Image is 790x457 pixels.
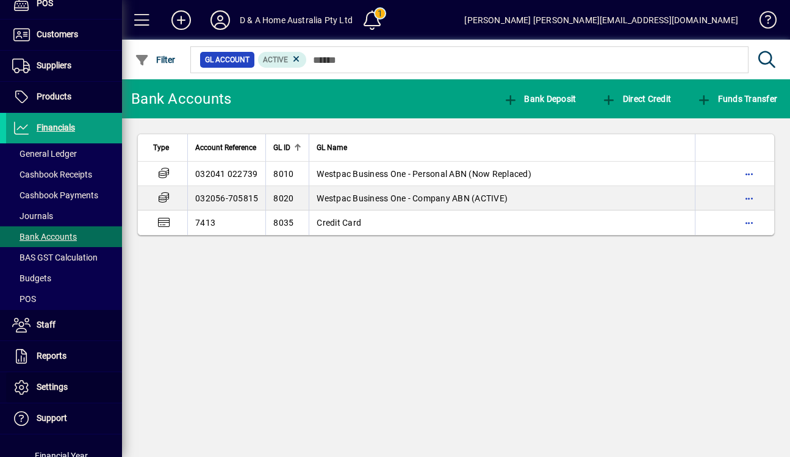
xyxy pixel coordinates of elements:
span: Account Reference [195,141,256,154]
span: Budgets [12,273,51,283]
button: More options [739,164,759,184]
span: Staff [37,320,56,329]
a: Reports [6,341,122,372]
button: Direct Credit [598,88,674,110]
span: Direct Credit [601,94,671,104]
button: More options [739,213,759,232]
span: 8010 [273,169,293,179]
td: 7413 [187,211,265,235]
a: Knowledge Base [750,2,775,42]
a: Journals [6,206,122,226]
div: Type [153,141,180,154]
td: 032056-705815 [187,186,265,211]
span: Support [37,413,67,423]
span: BAS GST Calculation [12,253,98,262]
span: Credit Card [317,218,361,228]
a: Support [6,403,122,434]
a: Cashbook Receipts [6,164,122,185]
span: Active [263,56,288,64]
div: GL Name [317,141,688,154]
mat-chip: Activation Status: Active [258,52,307,68]
span: GL Name [317,141,347,154]
span: Products [37,92,71,101]
span: 8035 [273,218,293,228]
button: Funds Transfer [694,88,780,110]
div: [PERSON_NAME] [PERSON_NAME][EMAIL_ADDRESS][DOMAIN_NAME] [464,10,738,30]
span: Suppliers [37,60,71,70]
a: Suppliers [6,51,122,81]
a: Staff [6,310,122,340]
a: Customers [6,20,122,50]
a: Budgets [6,268,122,289]
span: Reports [37,351,66,361]
button: Add [162,9,201,31]
span: POS [12,294,36,304]
span: GL Account [205,54,250,66]
a: POS [6,289,122,309]
span: Funds Transfer [697,94,777,104]
span: Bank Accounts [12,232,77,242]
a: Products [6,82,122,112]
button: Bank Deposit [500,88,580,110]
div: GL ID [273,141,301,154]
a: Settings [6,372,122,403]
a: Cashbook Payments [6,185,122,206]
button: Filter [132,49,179,71]
div: Bank Accounts [131,89,231,109]
button: More options [739,189,759,208]
span: Customers [37,29,78,39]
div: D & A Home Australia Pty Ltd [240,10,353,30]
span: 8020 [273,193,293,203]
span: Cashbook Receipts [12,170,92,179]
span: GL ID [273,141,290,154]
span: Filter [135,55,176,65]
span: Westpac Business One - Personal ABN (Now Replaced) [317,169,531,179]
span: Settings [37,382,68,392]
span: Westpac Business One - Company ABN (ACTIVE) [317,193,508,203]
span: Journals [12,211,53,221]
span: Type [153,141,169,154]
button: Profile [201,9,240,31]
a: General Ledger [6,143,122,164]
span: Cashbook Payments [12,190,98,200]
a: BAS GST Calculation [6,247,122,268]
a: Bank Accounts [6,226,122,247]
span: General Ledger [12,149,77,159]
span: Financials [37,123,75,132]
span: Bank Deposit [503,94,576,104]
td: 032041 022739 [187,162,265,186]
